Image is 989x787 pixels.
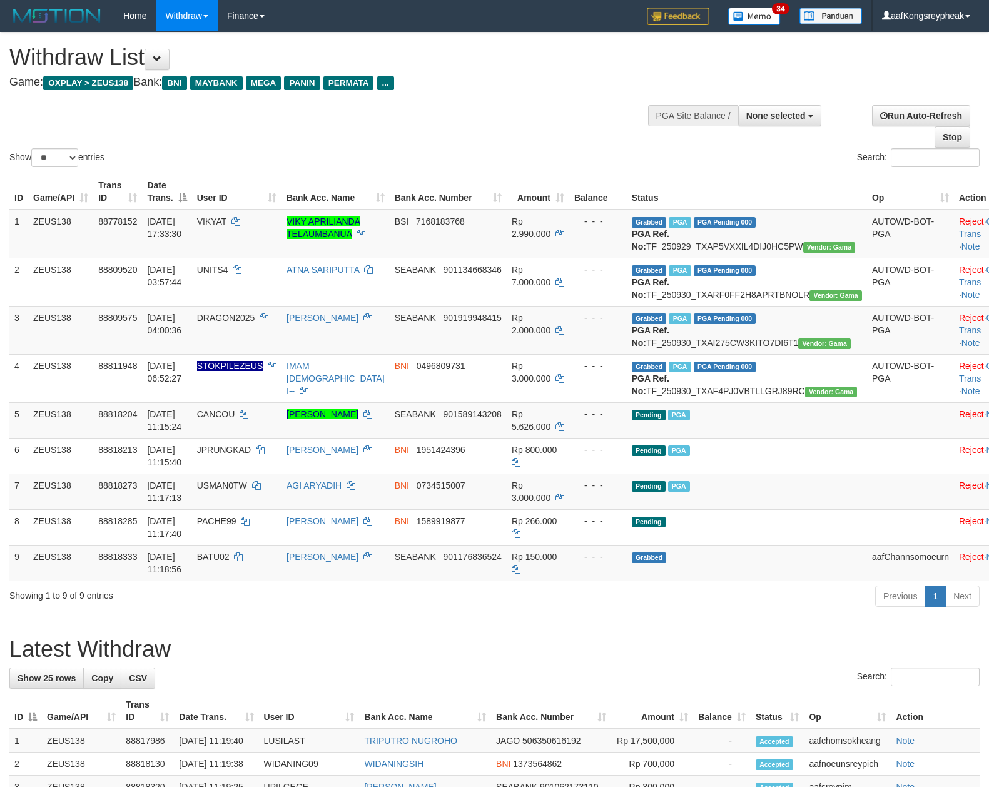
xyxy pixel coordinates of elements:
[728,8,781,25] img: Button%20Memo.svg
[857,668,980,686] label: Search:
[284,76,320,90] span: PANIN
[259,693,360,729] th: User ID: activate to sort column ascending
[959,409,984,419] a: Reject
[693,753,751,776] td: -
[259,753,360,776] td: WIDANING09
[746,111,806,121] span: None selected
[574,360,622,372] div: - - -
[945,586,980,607] a: Next
[627,306,867,354] td: TF_250930_TXAI275CW3KITO7DI6T1
[574,312,622,324] div: - - -
[443,552,501,562] span: Copy 901176836524 to clipboard
[9,148,104,167] label: Show entries
[804,693,891,729] th: Op: activate to sort column ascending
[627,210,867,258] td: TF_250929_TXAP5VXXIL4DIJ0HC5PW
[93,174,142,210] th: Trans ID: activate to sort column ascending
[627,258,867,306] td: TF_250930_TXARF0FF2H8APRTBNOLR
[632,265,667,276] span: Grabbed
[512,552,557,562] span: Rp 150.000
[669,217,691,228] span: Marked by aafchomsokheang
[364,736,457,746] a: TRIPUTRO NUGROHO
[805,387,858,397] span: Vendor URL: https://trx31.1velocity.biz
[174,729,258,753] td: [DATE] 11:19:40
[281,174,390,210] th: Bank Acc. Name: activate to sort column ascending
[395,361,409,371] span: BNI
[287,445,358,455] a: [PERSON_NAME]
[417,516,465,526] span: Copy 1589919877 to clipboard
[31,148,78,167] select: Showentries
[959,480,984,490] a: Reject
[147,361,181,383] span: [DATE] 06:52:27
[694,265,756,276] span: PGA Pending
[632,229,669,251] b: PGA Ref. No:
[959,216,984,226] a: Reject
[756,736,793,747] span: Accepted
[756,759,793,770] span: Accepted
[147,265,181,287] span: [DATE] 03:57:44
[174,693,258,729] th: Date Trans.: activate to sort column ascending
[28,354,93,402] td: ZEUS138
[98,216,137,226] span: 88778152
[9,402,28,438] td: 5
[197,480,247,490] span: USMAN0TW
[9,693,42,729] th: ID: activate to sort column descending
[867,210,954,258] td: AUTOWD-BOT-PGA
[574,551,622,563] div: - - -
[9,174,28,210] th: ID
[632,362,667,372] span: Grabbed
[121,693,174,729] th: Trans ID: activate to sort column ascending
[395,552,436,562] span: SEABANK
[42,693,121,729] th: Game/API: activate to sort column ascending
[867,258,954,306] td: AUTOWD-BOT-PGA
[491,693,611,729] th: Bank Acc. Number: activate to sort column ascending
[632,217,667,228] span: Grabbed
[867,354,954,402] td: AUTOWD-BOT-PGA
[647,8,709,25] img: Feedback.jpg
[627,354,867,402] td: TF_250930_TXAF4PJ0VBTLLGRJ89RC
[574,444,622,456] div: - - -
[961,241,980,251] a: Note
[121,668,155,689] a: CSV
[443,409,501,419] span: Copy 901589143208 to clipboard
[669,265,691,276] span: Marked by aafkaynarin
[574,408,622,420] div: - - -
[28,306,93,354] td: ZEUS138
[9,668,84,689] a: Show 25 rows
[896,736,915,746] a: Note
[809,290,862,301] span: Vendor URL: https://trx31.1velocity.biz
[512,516,557,526] span: Rp 266.000
[632,481,666,492] span: Pending
[668,410,690,420] span: Marked by aafchomsokheang
[142,174,191,210] th: Date Trans.: activate to sort column descending
[959,361,984,371] a: Reject
[197,265,228,275] span: UNITS4
[28,210,93,258] td: ZEUS138
[574,263,622,276] div: - - -
[197,361,263,371] span: Nama rekening ada tanda titik/strip, harap diedit
[799,8,862,24] img: panduan.png
[961,386,980,396] a: Note
[632,325,669,348] b: PGA Ref. No:
[443,265,501,275] span: Copy 901134668346 to clipboard
[83,668,121,689] a: Copy
[804,729,891,753] td: aafchomsokheang
[395,516,409,526] span: BNI
[28,174,93,210] th: Game/API: activate to sort column ascending
[417,480,465,490] span: Copy 0734515007 to clipboard
[364,759,423,769] a: WIDANINGSIH
[522,736,581,746] span: Copy 506350616192 to clipboard
[147,409,181,432] span: [DATE] 11:15:24
[9,354,28,402] td: 4
[574,215,622,228] div: - - -
[147,445,181,467] span: [DATE] 11:15:40
[28,258,93,306] td: ZEUS138
[98,361,137,371] span: 88811948
[416,216,465,226] span: Copy 7168183768 to clipboard
[395,313,436,323] span: SEABANK
[287,216,360,239] a: VIKY APRILIANDA TELAUMBANUA
[632,313,667,324] span: Grabbed
[959,313,984,323] a: Reject
[98,516,137,526] span: 88818285
[197,313,255,323] span: DRAGON2025
[632,410,666,420] span: Pending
